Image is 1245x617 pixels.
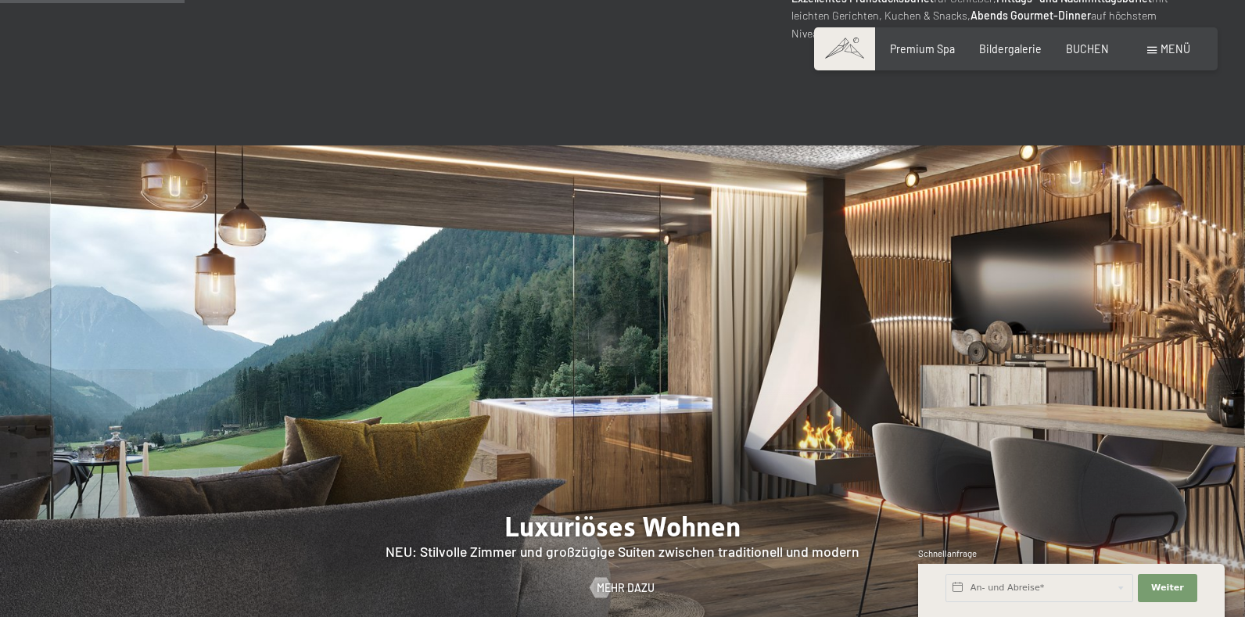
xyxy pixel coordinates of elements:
[1161,42,1190,56] span: Menü
[918,548,977,558] span: Schnellanfrage
[1066,42,1109,56] a: BUCHEN
[890,42,955,56] a: Premium Spa
[971,9,1091,22] strong: Abends Gourmet-Dinner
[1138,574,1197,602] button: Weiter
[1151,582,1184,594] span: Weiter
[979,42,1042,56] a: Bildergalerie
[590,580,655,596] a: Mehr dazu
[597,580,655,596] span: Mehr dazu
